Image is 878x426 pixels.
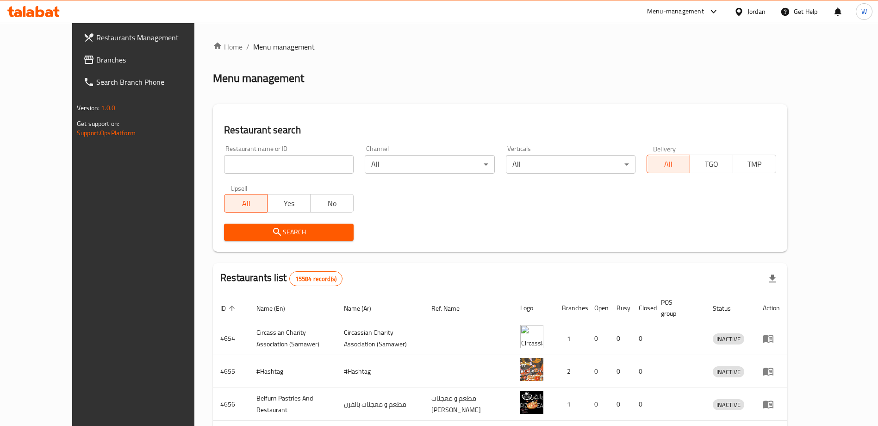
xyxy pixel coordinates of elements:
div: All [506,155,635,174]
div: Menu [763,366,780,377]
span: Branches [96,54,212,65]
td: 0 [587,388,609,421]
th: Busy [609,294,631,322]
div: All [365,155,494,174]
span: All [228,197,264,210]
span: TMP [737,157,772,171]
span: Get support on: [77,118,119,130]
button: TMP [733,155,776,173]
span: 15584 record(s) [290,275,342,283]
td: 1 [554,322,587,355]
td: 0 [587,322,609,355]
input: Search for restaurant name or ID.. [224,155,354,174]
span: POS group [661,297,694,319]
th: Open [587,294,609,322]
td: 0 [631,388,654,421]
span: INACTIVE [713,367,744,377]
span: INACTIVE [713,334,744,345]
td: 0 [587,355,609,388]
div: Jordan [747,6,766,17]
span: Menu management [253,41,315,52]
span: All [651,157,686,171]
td: 0 [609,322,631,355]
div: Menu-management [647,6,704,17]
div: Export file [761,268,784,290]
a: Search Branch Phone [76,71,219,93]
div: Menu [763,333,780,344]
td: 4656 [213,388,249,421]
h2: Restaurant search [224,123,776,137]
td: Belfurn Pastries And Restaurant [249,388,336,421]
span: Search Branch Phone [96,76,212,88]
td: 0 [631,322,654,355]
td: 0 [631,355,654,388]
img: ​Circassian ​Charity ​Association​ (Samawer) [520,325,543,348]
div: INACTIVE [713,399,744,410]
th: Logo [513,294,554,322]
td: #Hashtag [249,355,336,388]
img: #Hashtag [520,358,543,381]
a: Home [213,41,243,52]
span: Yes [271,197,307,210]
h2: Menu management [213,71,304,86]
span: Ref. Name [431,303,472,314]
td: 2 [554,355,587,388]
span: Version: [77,102,100,114]
td: 0 [609,388,631,421]
div: Total records count [289,271,342,286]
td: 4654 [213,322,249,355]
nav: breadcrumb [213,41,787,52]
td: 1 [554,388,587,421]
a: Restaurants Management [76,26,219,49]
span: TGO [694,157,729,171]
div: INACTIVE [713,366,744,377]
a: Branches [76,49,219,71]
span: Status [713,303,743,314]
img: Belfurn Pastries And Restaurant [520,391,543,414]
li: / [246,41,249,52]
div: Menu [763,399,780,410]
th: Closed [631,294,654,322]
button: All [224,194,268,213]
span: No [314,197,350,210]
td: ​Circassian ​Charity ​Association​ (Samawer) [249,322,336,355]
label: Delivery [653,145,676,152]
td: ​Circassian ​Charity ​Association​ (Samawer) [336,322,424,355]
td: مطعم و معجنات [PERSON_NAME] [424,388,513,421]
span: W [861,6,867,17]
span: INACTIVE [713,400,744,410]
button: No [310,194,354,213]
span: Name (Ar) [344,303,383,314]
button: Search [224,224,354,241]
span: Restaurants Management [96,32,212,43]
label: Upsell [230,185,248,191]
button: TGO [690,155,733,173]
th: Action [755,294,787,322]
button: All [647,155,690,173]
th: Branches [554,294,587,322]
td: 0 [609,355,631,388]
h2: Restaurants list [220,271,342,286]
a: Support.OpsPlatform [77,127,136,139]
span: Name (En) [256,303,297,314]
span: 1.0.0 [101,102,115,114]
div: INACTIVE [713,333,744,345]
span: Search [231,226,346,238]
span: ID [220,303,238,314]
td: مطعم و معجنات بالفرن [336,388,424,421]
td: 4655 [213,355,249,388]
td: #Hashtag [336,355,424,388]
button: Yes [267,194,311,213]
